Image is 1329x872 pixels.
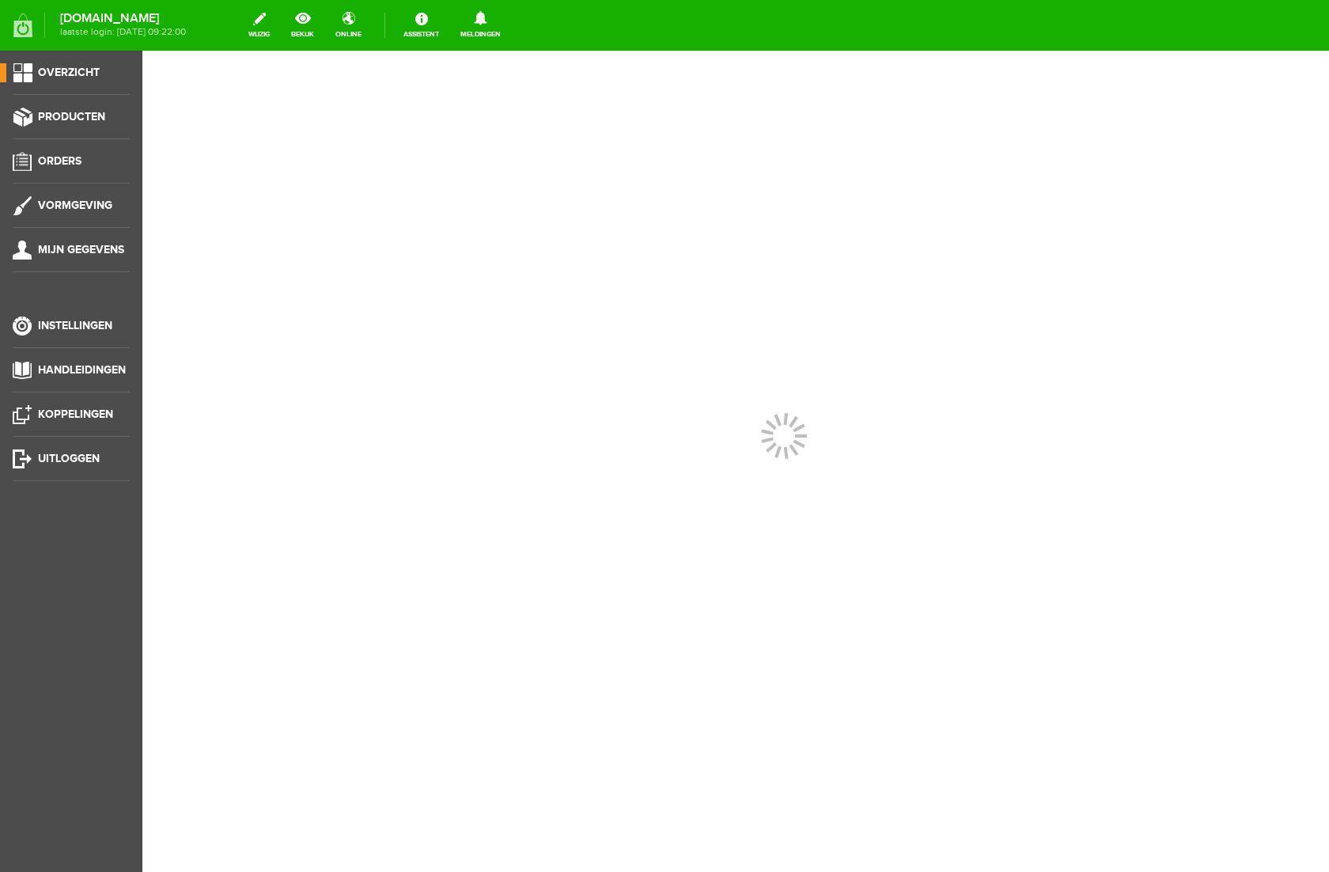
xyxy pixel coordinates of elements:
span: laatste login: [DATE] 09:22:00 [60,28,186,36]
span: Uitloggen [38,452,100,465]
a: wijzig [239,8,279,43]
span: Orders [38,154,81,168]
span: Handleidingen [38,363,126,377]
span: Overzicht [38,66,100,79]
span: Vormgeving [38,199,112,212]
span: Producten [38,110,105,123]
a: bekijk [282,8,324,43]
a: Meldingen [451,8,510,43]
a: online [326,8,371,43]
a: Assistent [394,8,449,43]
span: Koppelingen [38,408,113,421]
strong: [DOMAIN_NAME] [60,14,186,23]
span: Mijn gegevens [38,243,124,256]
span: Instellingen [38,319,112,332]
